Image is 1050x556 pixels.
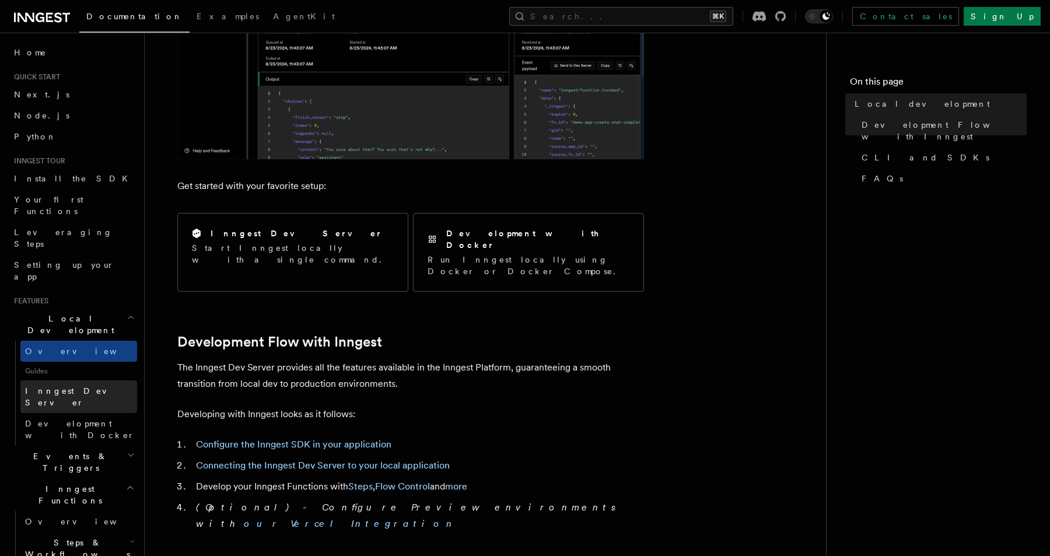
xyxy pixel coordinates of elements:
a: Development with DockerRun Inngest locally using Docker or Docker Compose. [413,213,644,292]
kbd: ⌘K [710,11,726,22]
p: Run Inngest locally using Docker or Docker Compose. [428,254,629,277]
a: Development Flow with Inngest [857,114,1027,147]
a: Configure the Inngest SDK in your application [196,439,391,450]
button: Events & Triggers [9,446,137,478]
span: Next.js [14,90,69,99]
span: Overview [25,517,145,526]
span: Inngest Dev Server [25,386,125,407]
span: Events & Triggers [9,450,127,474]
a: Inngest Dev ServerStart Inngest locally with a single command. [177,213,408,292]
span: Overview [25,347,145,356]
a: Install the SDK [9,168,137,189]
span: Guides [20,362,137,380]
a: Development with Docker [20,413,137,446]
a: Your first Functions [9,189,137,222]
a: Sign Up [964,7,1041,26]
a: Overview [20,341,137,362]
span: Features [9,296,48,306]
span: Quick start [9,72,60,82]
span: Inngest tour [9,156,65,166]
a: Home [9,42,137,63]
span: Home [14,47,47,58]
li: Develop your Inngest Functions with , and [192,478,644,495]
p: Get started with your favorite setup: [177,178,644,194]
span: Documentation [86,12,183,21]
a: Local development [850,93,1027,114]
a: Contact sales [852,7,959,26]
h2: Development with Docker [446,228,629,251]
a: Steps [348,481,373,492]
button: Search...⌘K [509,7,733,26]
span: FAQs [862,173,903,184]
p: The Inngest Dev Server provides all the features available in the Inngest Platform, guaranteeing ... [177,359,644,392]
a: Examples [190,4,266,32]
a: CLI and SDKs [857,147,1027,168]
span: Examples [197,12,259,21]
span: Development with Docker [25,419,135,440]
a: more [445,481,467,492]
span: Your first Functions [14,195,83,216]
a: Python [9,126,137,147]
button: Inngest Functions [9,478,137,511]
a: Overview [20,511,137,532]
span: Leveraging Steps [14,228,113,249]
a: Node.js [9,105,137,126]
p: Start Inngest locally with a single command. [192,242,394,265]
a: Development Flow with Inngest [177,334,382,350]
div: Local Development [9,341,137,446]
a: Connecting the Inngest Dev Server to your local application [196,460,450,471]
h4: On this page [850,75,1027,93]
span: Python [14,132,57,141]
a: Documentation [79,4,190,33]
a: Next.js [9,84,137,105]
span: Development Flow with Inngest [862,119,1027,142]
h2: Inngest Dev Server [211,228,383,239]
button: Toggle dark mode [805,9,833,23]
a: FAQs [857,168,1027,189]
a: Leveraging Steps [9,222,137,254]
a: Flow Control [375,481,430,492]
span: Inngest Functions [9,483,126,506]
span: Setting up your app [14,260,114,281]
span: Install the SDK [14,174,135,183]
span: Local development [855,98,990,110]
button: Local Development [9,308,137,341]
a: our Vercel Integration [244,518,456,529]
span: Node.js [14,111,69,120]
span: Local Development [9,313,127,336]
span: CLI and SDKs [862,152,989,163]
span: AgentKit [273,12,335,21]
p: Developing with Inngest looks as it follows: [177,406,644,422]
a: Inngest Dev Server [20,380,137,413]
a: AgentKit [266,4,342,32]
em: (Optional) - Configure Preview environments with [196,502,622,529]
a: Setting up your app [9,254,137,287]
